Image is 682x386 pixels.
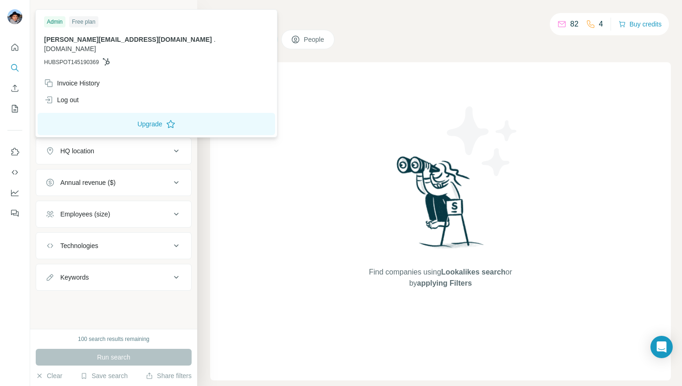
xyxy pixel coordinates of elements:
[146,371,192,380] button: Share filters
[618,18,662,31] button: Buy credits
[35,55,83,61] div: Domain Overview
[44,16,65,27] div: Admin
[36,371,62,380] button: Clear
[366,267,515,289] span: Find companies using or by
[570,19,579,30] p: 82
[36,235,191,257] button: Technologies
[92,54,100,61] img: tab_keywords_by_traffic_grey.svg
[38,113,275,135] button: Upgrade
[7,100,22,117] button: My lists
[103,55,156,61] div: Keywords by Traffic
[60,178,116,187] div: Annual revenue ($)
[78,335,149,343] div: 100 search results remaining
[392,154,489,257] img: Surfe Illustration - Woman searching with binoculars
[15,24,22,32] img: website_grey.svg
[214,36,216,43] span: .
[60,273,89,282] div: Keywords
[36,140,191,162] button: HQ location
[36,203,191,225] button: Employees (size)
[7,39,22,56] button: Quick start
[60,209,110,219] div: Employees (size)
[36,266,191,288] button: Keywords
[80,371,128,380] button: Save search
[161,6,197,20] button: Hide
[44,79,100,88] div: Invoice History
[7,184,22,201] button: Dashboard
[36,171,191,194] button: Annual revenue ($)
[7,59,22,76] button: Search
[599,19,603,30] p: 4
[60,241,98,250] div: Technologies
[7,164,22,181] button: Use Surfe API
[7,80,22,97] button: Enrich CSV
[441,268,506,276] span: Lookalikes search
[15,15,22,22] img: logo_orange.svg
[25,54,32,61] img: tab_domain_overview_orange.svg
[417,279,472,287] span: applying Filters
[7,144,22,160] button: Use Surfe on LinkedIn
[7,205,22,222] button: Feedback
[26,15,45,22] div: v 4.0.24
[650,336,673,358] div: Open Intercom Messenger
[210,11,671,24] h4: Search
[441,99,524,183] img: Surfe Illustration - Stars
[24,24,102,32] div: Domain: [DOMAIN_NAME]
[304,35,325,44] span: People
[60,146,94,156] div: HQ location
[44,45,96,52] span: [DOMAIN_NAME]
[7,9,22,24] img: Avatar
[69,16,98,27] div: Free plan
[44,95,79,105] div: Log out
[44,58,99,66] span: HUBSPOT145190369
[44,36,212,43] span: [PERSON_NAME][EMAIL_ADDRESS][DOMAIN_NAME]
[36,8,65,17] div: New search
